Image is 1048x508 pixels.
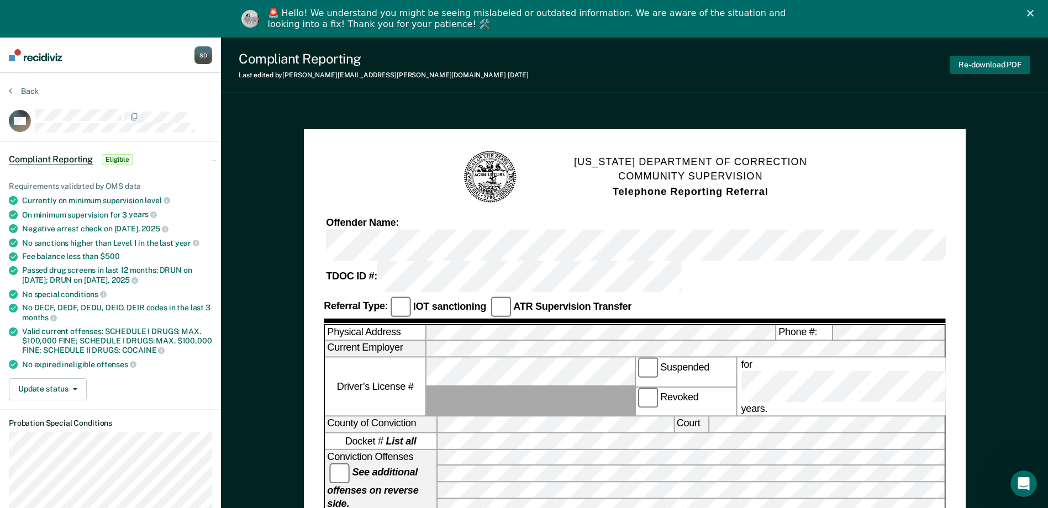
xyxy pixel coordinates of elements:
button: Update status [9,378,87,400]
span: months [22,313,57,322]
div: Valid current offenses: SCHEDULE I DRUGS: MAX. $100,000 FINE; SCHEDULE I DRUGS: MAX. $100,000 FIN... [22,327,212,355]
span: $500 [100,252,119,261]
span: offenses [97,360,136,369]
input: Revoked [638,387,658,408]
strong: ATR Supervision Transfer [513,301,631,312]
div: Negative arrest check on [DATE], [22,224,212,234]
span: level [145,196,170,205]
div: No sanctions higher than Level 1 in the last [22,238,212,248]
div: Fee balance less than [22,252,212,261]
strong: List all [386,435,416,446]
strong: TDOC ID #: [326,271,377,282]
button: SD [194,46,212,64]
label: Suspended [635,358,736,387]
div: 🚨 Hello! We understand you might be seeing mislabeled or outdated information. We are aware of th... [268,8,789,30]
label: Physical Address [325,325,425,340]
img: Profile image for Kim [241,10,259,28]
span: COCAINE [122,346,165,354]
label: Phone #: [776,325,832,340]
span: Eligible [102,154,133,165]
img: Recidiviz [9,49,62,61]
img: TN Seal [462,149,518,205]
input: See additional offenses on reverse side. [329,463,350,483]
div: S D [194,46,212,64]
button: Back [9,86,39,96]
button: Re-download PDF [950,56,1030,74]
strong: IOT sanctioning [413,301,486,312]
div: Close [1027,10,1038,17]
label: Revoked [635,387,736,416]
div: Requirements validated by OMS data [9,182,212,191]
div: Compliant Reporting [239,51,529,67]
iframe: Intercom live chat [1010,470,1037,497]
input: ATR Supervision Transfer [491,297,511,317]
input: Suspended [638,358,658,378]
label: Driver’s License # [325,358,425,416]
label: County of Conviction [325,417,436,432]
div: Last edited by [PERSON_NAME][EMAIL_ADDRESS][PERSON_NAME][DOMAIN_NAME] [239,71,529,79]
strong: Telephone Reporting Referral [612,186,768,197]
label: Court [674,417,708,432]
span: 2025 [141,224,168,233]
label: for years. [739,358,1047,416]
span: year [175,239,199,247]
span: 2025 [112,276,138,284]
span: conditions [61,290,106,299]
span: Compliant Reporting [9,154,93,165]
strong: Offender Name: [326,218,399,229]
input: for years. [741,371,1045,403]
div: No special [22,289,212,299]
div: Currently on minimum supervision [22,195,212,205]
span: Docket # [345,434,416,447]
div: Passed drug screens in last 12 months: DRUN on [DATE]; DRUN on [DATE], [22,266,212,284]
dt: Probation Special Conditions [9,419,212,428]
span: years [129,210,157,219]
div: No DECF, DEDF, DEDU, DEIO, DEIR codes in the last 3 [22,303,212,322]
div: On minimum supervision for 3 [22,210,212,220]
input: IOT sanctioning [390,297,410,317]
div: No expired ineligible [22,359,212,369]
label: Current Employer [325,341,425,357]
span: [DATE] [508,71,529,79]
h1: [US_STATE] DEPARTMENT OF CORRECTION COMMUNITY SUPERVISION [574,155,807,200]
strong: Referral Type: [324,301,388,312]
